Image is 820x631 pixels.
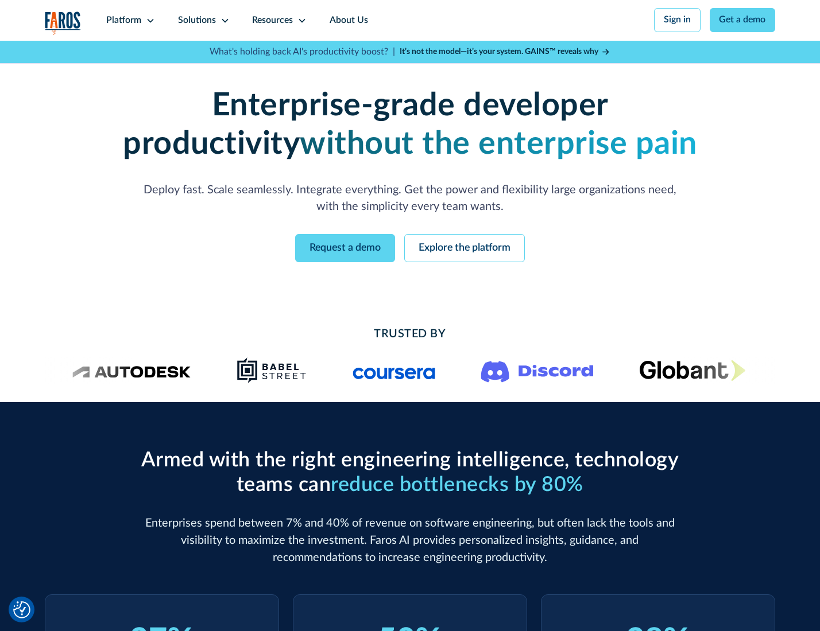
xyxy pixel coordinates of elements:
[72,363,191,378] img: Logo of the design software company Autodesk.
[13,601,30,618] img: Revisit consent button
[295,234,395,262] a: Request a demo
[654,8,701,32] a: Sign in
[237,357,307,384] img: Babel Street logo png
[123,89,608,160] strong: Enterprise-grade developer productivity
[400,46,611,58] a: It’s not the model—it’s your system. GAINS™ reveals why
[404,234,525,262] a: Explore the platform
[136,448,684,497] h2: Armed with the right engineering intelligence, technology teams can
[13,601,30,618] button: Cookie Settings
[178,14,216,28] div: Solutions
[45,11,82,35] img: Logo of the analytics and reporting company Faros.
[300,128,697,160] strong: without the enterprise pain
[400,48,598,56] strong: It’s not the model—it’s your system. GAINS™ reveals why
[45,11,82,35] a: home
[136,326,684,343] h2: Trusted By
[210,45,395,59] p: What's holding back AI's productivity boost? |
[481,359,593,383] img: Logo of the communication platform Discord.
[353,361,435,380] img: Logo of the online learning platform Coursera.
[136,515,684,566] p: Enterprises spend between 7% and 40% of revenue on software engineering, but often lack the tools...
[710,8,776,32] a: Get a demo
[252,14,293,28] div: Resources
[331,474,583,495] span: reduce bottlenecks by 80%
[106,14,141,28] div: Platform
[136,182,684,216] p: Deploy fast. Scale seamlessly. Integrate everything. Get the power and flexibility large organiza...
[639,360,745,381] img: Globant's logo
